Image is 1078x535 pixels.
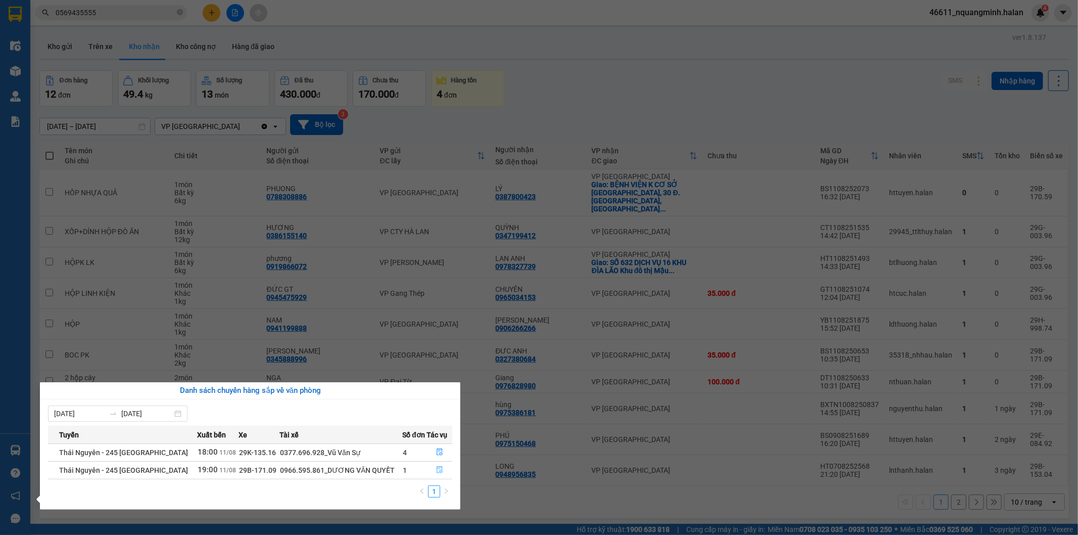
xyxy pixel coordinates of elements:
span: file-done [436,466,443,474]
div: 0377.696.928_Vũ Văn Sự [280,447,402,458]
input: Từ ngày [54,408,105,419]
span: 11/08 [219,467,236,474]
span: right [443,488,449,494]
span: file-done [436,449,443,457]
span: 11/08 [219,449,236,456]
span: 18:00 [198,448,218,457]
span: 29B-171.09 [240,466,277,474]
span: Tài xế [279,429,299,440]
span: 19:00 [198,465,218,474]
span: Tuyến [59,429,79,440]
li: Next Page [440,485,452,498]
span: Tác vụ [427,429,447,440]
span: check-circle [480,11,488,19]
span: 4 [403,449,407,457]
span: Xe [239,429,248,440]
span: 29K-135.16 [240,449,276,457]
div: Danh sách chuyến hàng sắp về văn phòng [48,385,452,397]
span: Số đơn [402,429,425,440]
span: left [419,488,425,494]
li: 1 [428,485,440,498]
div: 0966.595.861_DƯƠNG VĂN QUYẾT [280,465,402,476]
span: Thái Nguyên - 245 [GEOGRAPHIC_DATA] [59,466,188,474]
button: file-done [427,462,452,478]
span: to [109,410,117,418]
button: right [440,485,452,498]
span: Thái Nguyên - 245 [GEOGRAPHIC_DATA] [59,449,188,457]
input: Đến ngày [121,408,172,419]
button: left [416,485,428,498]
a: 1 [429,486,440,497]
button: file-done [427,444,452,461]
span: Xuất bến [197,429,226,440]
span: 1 [403,466,407,474]
li: Previous Page [416,485,428,498]
span: Nhập hàng kho nhận thành công. [492,11,598,19]
span: swap-right [109,410,117,418]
